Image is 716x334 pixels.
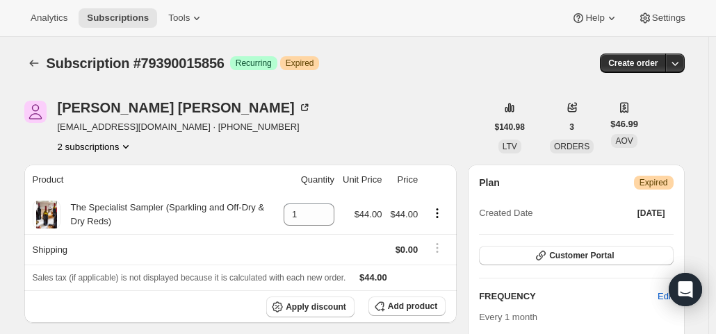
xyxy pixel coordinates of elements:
span: Every 1 month [479,312,537,322]
span: Analytics [31,12,67,24]
span: Settings [652,12,685,24]
span: Anthony Kennedy [24,101,47,123]
span: [EMAIL_ADDRESS][DOMAIN_NAME] · [PHONE_NUMBER] [58,120,311,134]
button: Create order [600,53,666,73]
button: Shipping actions [426,240,448,256]
span: $140.98 [495,122,525,133]
button: $140.98 [487,117,533,137]
span: Expired [640,177,668,188]
div: The Specialist Sampler (Sparkling and Off-Dry & Dry Reds) [60,201,276,228]
span: $44.00 [355,209,382,219]
span: ORDERS [554,142,589,151]
span: AOV [615,136,633,146]
th: Unit Price [339,165,386,195]
button: Product actions [426,206,448,221]
button: Help [563,8,626,28]
span: Recurring [236,58,272,69]
button: Customer Portal [479,246,673,265]
h2: Plan [479,176,500,190]
span: Help [585,12,604,24]
span: Add product [388,301,437,312]
div: Open Intercom Messenger [669,273,702,306]
span: $46.99 [610,117,638,131]
span: Sales tax (if applicable) is not displayed because it is calculated with each new order. [33,273,346,283]
th: Quantity [279,165,339,195]
th: Shipping [24,234,280,265]
h2: FREQUENCY [479,290,658,303]
span: Created Date [479,206,532,220]
button: Analytics [22,8,76,28]
span: [DATE] [637,208,665,219]
span: Expired [286,58,314,69]
span: Edit [658,290,673,303]
span: $0.00 [396,244,418,255]
button: Tools [160,8,212,28]
th: Product [24,165,280,195]
button: 3 [561,117,583,137]
button: Settings [630,8,694,28]
span: LTV [503,142,517,151]
button: Subscriptions [24,53,44,73]
button: [DATE] [629,203,674,223]
span: Subscription #79390015856 [47,56,225,71]
button: Add product [368,297,446,316]
span: Customer Portal [549,250,614,261]
span: Apply discount [286,301,346,312]
span: $44.00 [359,272,387,283]
button: Edit [649,285,681,308]
span: Tools [168,12,190,24]
div: [PERSON_NAME] [PERSON_NAME] [58,101,311,115]
button: Apply discount [266,297,355,317]
th: Price [386,165,422,195]
span: 3 [569,122,574,133]
span: Create order [608,58,658,69]
button: Subscriptions [79,8,157,28]
span: $44.00 [390,209,418,219]
button: Product actions [58,140,133,153]
span: Subscriptions [87,12,149,24]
